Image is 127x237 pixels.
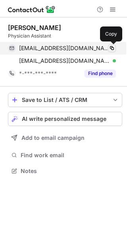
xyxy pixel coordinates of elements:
[8,32,122,39] div: Physician Assistant
[19,45,110,52] span: [EMAIL_ADDRESS][DOMAIN_NAME]
[8,112,122,126] button: AI write personalized message
[22,116,106,122] span: AI write personalized message
[85,70,116,77] button: Reveal Button
[8,131,122,145] button: Add to email campaign
[21,167,119,175] span: Notes
[8,24,61,32] div: [PERSON_NAME]
[22,97,108,103] div: Save to List / ATS / CRM
[19,57,110,64] span: [EMAIL_ADDRESS][DOMAIN_NAME]
[21,135,85,141] span: Add to email campaign
[8,93,122,107] button: save-profile-one-click
[21,152,119,159] span: Find work email
[8,166,122,177] button: Notes
[8,150,122,161] button: Find work email
[8,5,56,14] img: ContactOut v5.3.10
